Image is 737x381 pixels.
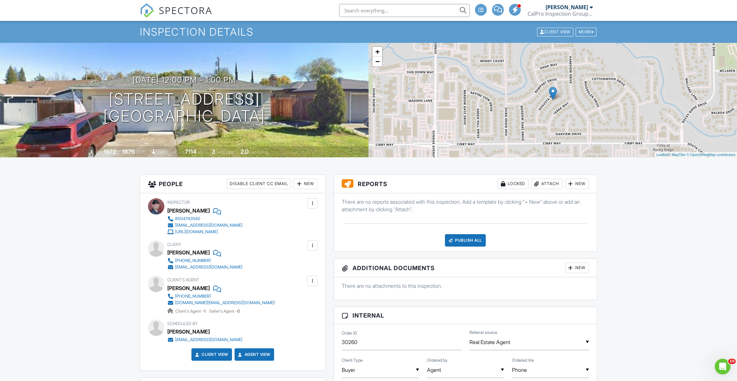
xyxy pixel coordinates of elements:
a: [EMAIL_ADDRESS][DOMAIN_NAME] [167,264,242,270]
label: Order ID [342,330,357,336]
span: Scheduled By [167,321,198,326]
span: sq. ft. [136,150,145,155]
div: [EMAIL_ADDRESS][DOMAIN_NAME] [175,337,242,342]
span: Built [95,150,103,155]
label: Ordered by [427,357,448,363]
div: 7114 [185,148,196,155]
a: © MapTiler [668,153,686,157]
a: [DOMAIN_NAME][EMAIL_ADDRESS][DOMAIN_NAME] [167,300,275,306]
span: Lot Size [170,150,184,155]
div: 2.0 [240,148,249,155]
div: More [576,27,597,36]
div: Client View [537,27,573,36]
strong: 1 [204,309,205,314]
strong: 0 [237,309,240,314]
div: New [294,179,318,189]
span: bathrooms [250,150,268,155]
input: Search everything... [339,4,470,17]
label: Ordered Via [512,357,534,363]
a: [PHONE_NUMBER] [167,293,275,300]
div: [PERSON_NAME] [167,327,210,337]
p: There are no attachments to this inspection. [342,282,589,289]
div: New [565,263,589,273]
span: Inspector [167,200,190,205]
div: [URL][DOMAIN_NAME] [175,229,218,234]
span: Client's Agent [167,277,199,282]
a: [EMAIL_ADDRESS][DOMAIN_NAME] [167,222,242,229]
div: 3 [212,148,215,155]
a: [PERSON_NAME] [167,283,210,293]
h3: Additional Documents [334,259,597,277]
div: [PERSON_NAME] [546,4,588,10]
span: Seller's Agent - [209,309,240,314]
div: [DOMAIN_NAME][EMAIL_ADDRESS][DOMAIN_NAME] [175,300,275,305]
div: Locked [498,179,529,189]
h3: [DATE] 12:00 pm - 1:00 pm [133,76,236,84]
div: 1972 [104,148,116,155]
div: [EMAIL_ADDRESS][DOMAIN_NAME] [175,223,242,228]
div: CalPro Inspection Group Sac [528,10,593,17]
span: sq.ft. [197,150,205,155]
a: [URL][DOMAIN_NAME] [167,229,242,235]
div: Attach [531,179,563,189]
span: bedrooms [216,150,234,155]
span: 10 [728,359,736,364]
div: 1875 [122,148,135,155]
div: Publish All [445,234,486,247]
a: [PHONE_NUMBER] [167,257,242,264]
div: Disable Client CC Email [227,179,291,189]
h3: People [140,175,325,193]
div: [PHONE_NUMBER] [175,258,211,263]
h1: [STREET_ADDRESS] [GEOGRAPHIC_DATA] [103,91,265,125]
a: Client View [194,351,228,358]
a: Leaflet [656,153,667,157]
a: Zoom in [372,47,382,57]
div: New [565,179,589,189]
label: Client Type [342,357,363,363]
h3: Internal [334,307,597,324]
h3: Reports [334,175,597,193]
a: © OpenStreetMap contributors [687,153,735,157]
label: Referral source [469,330,497,336]
span: Client [167,242,181,247]
div: | [655,152,737,158]
div: [EMAIL_ADDRESS][DOMAIN_NAME] [175,265,242,270]
span: SPECTORA [159,3,212,17]
div: [PERSON_NAME] [167,248,210,257]
span: slab [157,150,164,155]
div: 8004743540 [175,216,200,221]
a: Agent View [237,351,270,358]
iframe: Intercom live chat [715,359,730,374]
a: 8004743540 [167,216,242,222]
a: Client View [536,29,575,34]
div: [PHONE_NUMBER] [175,294,211,299]
h1: Inspection Details [140,26,597,38]
a: Zoom out [372,57,382,66]
img: The Best Home Inspection Software - Spectora [140,3,154,18]
a: [EMAIL_ADDRESS][DOMAIN_NAME] [167,337,242,343]
p: There are no reports associated with this inspection. Add a template by clicking "+ New" above or... [342,198,589,213]
span: Client's Agent - [175,309,206,314]
a: SPECTORA [140,9,212,23]
div: [PERSON_NAME] [167,206,210,216]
